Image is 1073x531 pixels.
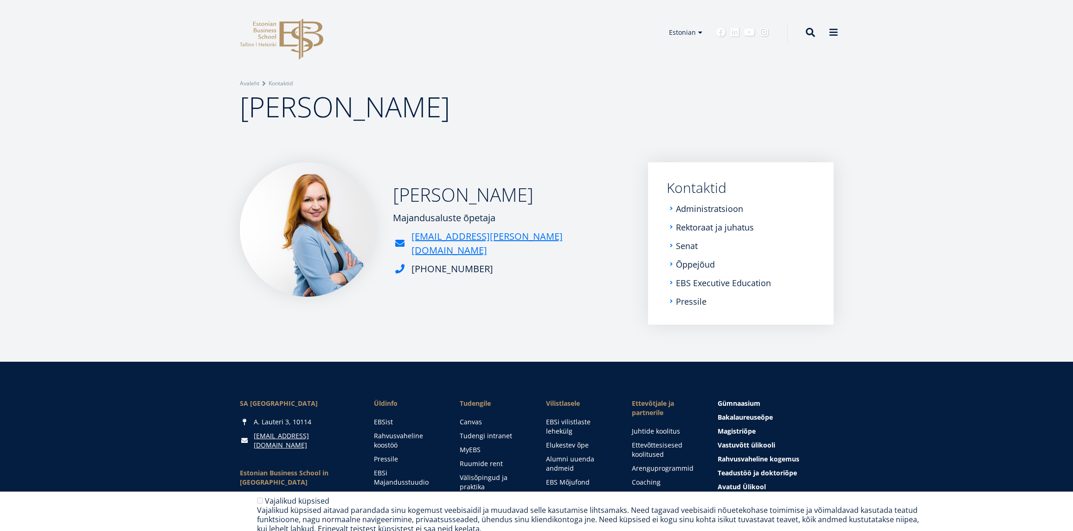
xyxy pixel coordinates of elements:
a: Arenguprogrammid [632,464,699,473]
a: Elukestev õpe [546,441,613,450]
a: Facebook [716,28,726,37]
a: Avatud Ülikool [718,482,834,492]
a: Instagram [759,28,769,37]
a: Coaching [632,478,699,487]
h2: [PERSON_NAME] [393,183,630,206]
span: Üldinfo [374,399,441,408]
span: Bakalaureuseõpe [718,413,773,422]
span: Teadustöö ja doktoriõpe [718,468,797,477]
a: Pressile [676,297,707,306]
a: Ruumide rent [460,459,527,468]
a: Alumni uuenda andmeid [546,454,613,473]
a: Juhtide koolitus [632,427,699,436]
a: Rahvusvaheline kogemus [718,454,834,464]
span: Avatud Ülikool [718,482,766,491]
span: Vilistlasele [546,399,613,408]
a: EBS Mõjufond [546,478,613,487]
a: MyEBS [460,445,527,454]
a: Tudengile [460,399,527,408]
div: Estonian Business School in [GEOGRAPHIC_DATA] [240,468,356,487]
span: Rahvusvaheline kogemus [718,454,799,463]
a: Gümnaasium [718,399,834,408]
span: Vastuvõtt ülikooli [718,441,775,449]
a: EBSist [374,417,441,427]
a: Õppejõud [676,260,715,269]
span: Magistriõpe [718,427,756,435]
a: Youtube [744,28,755,37]
a: Linkedin [730,28,739,37]
img: Jaana Kalmus [240,162,374,297]
a: EBS Executive Education [676,278,771,288]
a: Vastuvõtt ülikooli [718,441,834,450]
a: Senat [676,241,698,250]
span: Ettevõtjale ja partnerile [632,399,699,417]
a: Rektoraat ja juhatus [676,223,754,232]
a: Avaleht [240,79,259,88]
a: Magistriõpe [718,427,834,436]
a: Kontaktid [667,181,815,195]
a: Ettevõttesisesed koolitused [632,441,699,459]
div: [PHONE_NUMBER] [411,262,493,276]
a: Teadustöö ja doktoriõpe [718,468,834,478]
div: Majandusaluste õpetaja [393,211,630,225]
a: [EMAIL_ADDRESS][DOMAIN_NAME] [254,431,356,450]
div: A. Lauteri 3, 10114 [240,417,356,427]
a: Bakalaureuseõpe [718,413,834,422]
a: Pressile [374,454,441,464]
a: EBSi vilistlaste lehekülg [546,417,613,436]
a: [EMAIL_ADDRESS][PERSON_NAME][DOMAIN_NAME] [411,230,630,257]
a: Välisõpingud ja praktika [460,473,527,492]
span: Gümnaasium [718,399,760,408]
a: Kontaktid [269,79,293,88]
span: [PERSON_NAME] [240,88,450,126]
div: SA [GEOGRAPHIC_DATA] [240,399,356,408]
a: Rahvusvaheline koostöö [374,431,441,450]
label: Vajalikud küpsised [265,496,329,506]
a: Tudengi intranet [460,431,527,441]
a: EBSi Majandusstuudio [374,468,441,487]
a: Administratsioon [676,204,743,213]
a: Canvas [460,417,527,427]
